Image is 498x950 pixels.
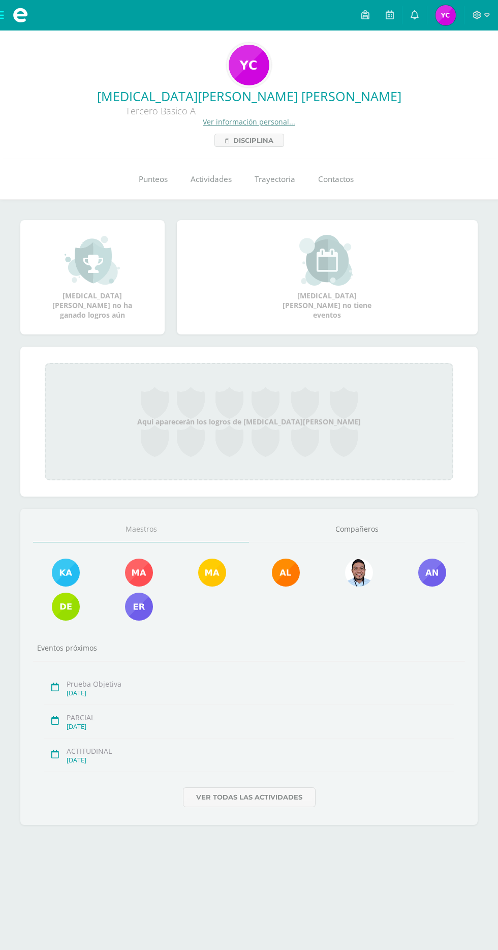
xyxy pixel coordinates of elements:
img: 5b69ea46538634a852163c0590dc3ff7.png [418,559,446,587]
img: 213c93b939c5217ac5b9f4cf4cede38a.png [435,5,456,25]
div: Prueba Objetiva [67,679,454,689]
div: PARCIAL [67,713,454,722]
a: Maestros [33,516,249,542]
img: event_small.png [299,235,355,286]
img: 6bf64b0700033a2ca3395562ad6aa597.png [345,559,373,587]
div: Aquí aparecerán los logros de [MEDICAL_DATA][PERSON_NAME] [45,363,453,480]
span: Trayectoria [255,174,295,185]
a: Contactos [306,159,365,200]
img: achievement_small.png [65,235,120,286]
div: ACTITUDINAL [67,746,454,756]
a: Trayectoria [243,159,306,200]
div: [DATE] [67,756,454,764]
a: Compañeros [249,516,465,542]
a: Actividades [179,159,243,200]
span: Disciplina [233,134,273,146]
a: Punteos [127,159,179,200]
img: d015825c49c7989f71d1fd9a85bb1a15.png [272,559,300,587]
span: Punteos [139,174,168,185]
div: Tercero Basico A [8,105,313,117]
img: 1c285e60f6ff79110def83009e9e501a.png [52,559,80,587]
a: Ver información personal... [203,117,295,127]
span: Actividades [191,174,232,185]
span: Contactos [318,174,354,185]
div: [MEDICAL_DATA][PERSON_NAME] no ha ganado logros aún [42,235,143,320]
div: [DATE] [67,722,454,731]
img: f5bcdfe112135d8e2907dab10a7547e4.png [198,559,226,587]
div: [DATE] [67,689,454,697]
div: Eventos próximos [33,643,465,653]
img: 062a1d1c98ece7e2b6126b5144e791dc.png [229,45,269,85]
img: c020eebe47570ddd332f87e65077e1d5.png [125,559,153,587]
img: 13db4c08e544ead93a1678712b735bab.png [52,593,80,621]
div: [MEDICAL_DATA][PERSON_NAME] no tiene eventos [276,235,378,320]
a: Ver todas las actividades [183,787,316,807]
img: 3b51858fa93919ca30eb1aad2d2e7161.png [125,593,153,621]
a: Disciplina [214,134,284,147]
a: [MEDICAL_DATA][PERSON_NAME] [PERSON_NAME] [8,87,490,105]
